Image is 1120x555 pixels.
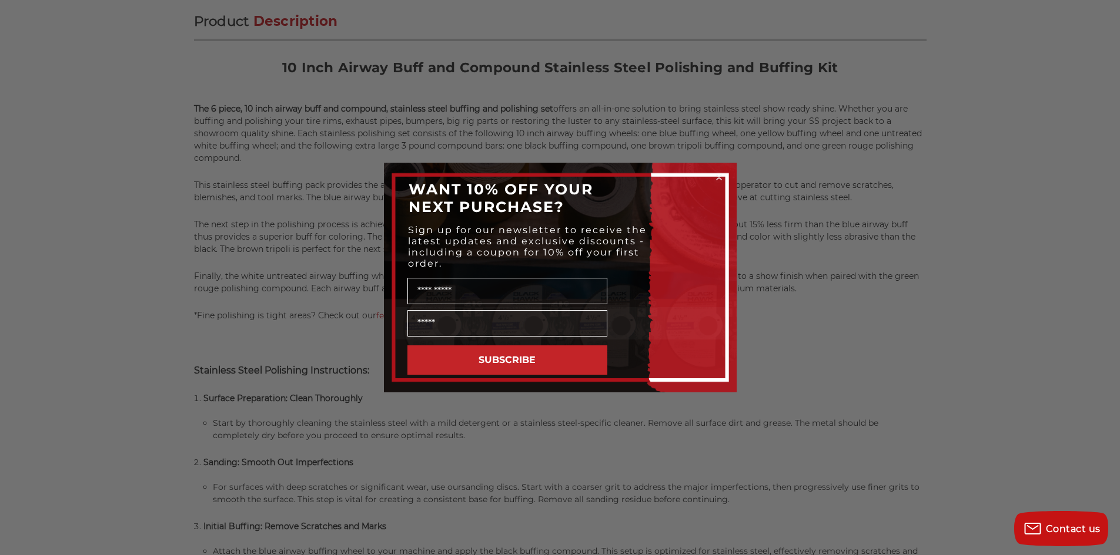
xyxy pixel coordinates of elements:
[408,224,647,269] span: Sign up for our newsletter to receive the latest updates and exclusive discounts - including a co...
[713,171,725,183] button: Close dialog
[1046,523,1101,534] span: Contact us
[407,310,607,337] input: Email
[407,345,607,375] button: SUBSCRIBE
[1014,511,1108,546] button: Contact us
[409,180,593,216] span: WANT 10% OFF YOUR NEXT PURCHASE?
